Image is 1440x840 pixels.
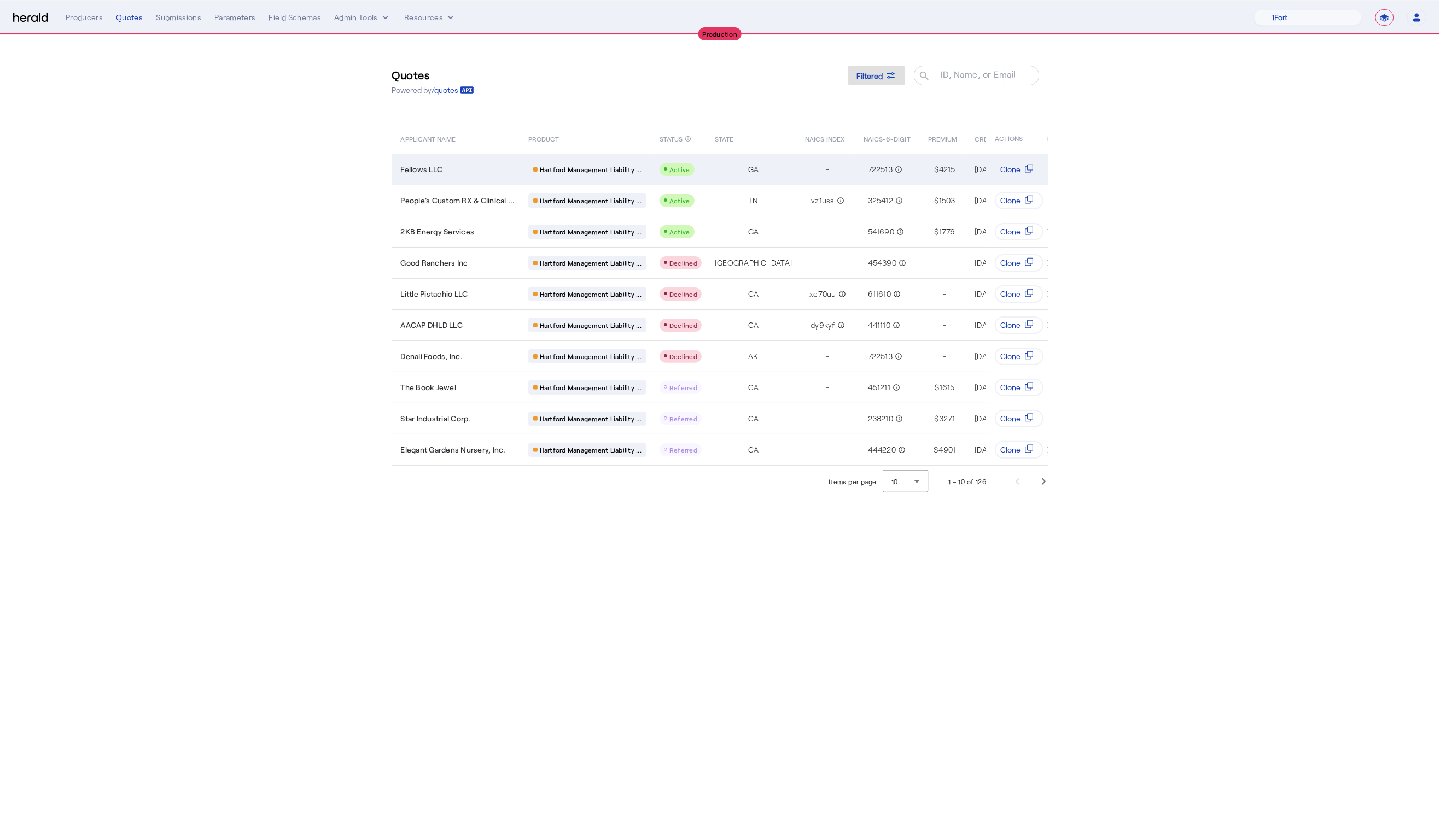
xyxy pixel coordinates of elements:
div: Parameters [214,12,256,23]
span: vz1uss [811,195,835,206]
span: 3271 [939,413,955,424]
span: Clone [1001,351,1021,362]
span: 541690 [868,226,895,237]
span: Referred [669,415,697,422]
span: 611610 [868,289,891,299]
span: 1615 [940,382,955,393]
span: [DATE] 5:51 PM [975,383,1026,392]
span: 451211 [868,382,891,393]
button: Clone [995,441,1044,459]
span: [DATE] 6:33 PM [975,289,1028,298]
span: Hartford Management Liability ... [540,445,642,454]
div: Producers [66,12,103,23]
span: 454390 [868,257,897,268]
span: - [826,257,829,268]
div: Items per page: [829,476,878,487]
span: CREATED [975,133,1004,144]
mat-icon: info_outline [896,444,906,455]
button: Next page [1031,468,1057,495]
mat-icon: info_outline [890,320,900,331]
div: Field Schemas [269,12,322,23]
mat-icon: info_outline [896,257,906,268]
span: [DATE] 5:16 PM [975,414,1027,423]
span: dy9kyf [811,320,835,331]
span: 444220 [868,444,896,455]
span: Elegant Gardens Nursery, Inc. [401,444,506,455]
span: Declined [669,259,697,267]
span: Little Pistachio LLC [401,289,468,299]
span: Hartford Management Liability ... [540,414,642,423]
span: Active [669,166,690,173]
span: Hartford Management Liability ... [540,383,642,392]
span: - [826,164,829,175]
span: [DATE] 2:32 PM [975,196,1028,205]
span: STATE [715,133,733,144]
span: PREMIUM [928,133,958,144]
button: Clone [995,348,1044,365]
div: Quotes [116,12,143,23]
span: AK [748,351,759,362]
mat-icon: info_outline [685,133,692,145]
span: - [826,382,829,393]
span: 1776 [939,226,955,237]
button: Clone [995,316,1044,334]
button: Clone [995,410,1044,427]
span: CA [748,444,759,455]
button: Resources dropdown menu [404,12,456,23]
span: [DATE] 11:02 AM [975,445,1029,454]
mat-icon: info_outline [835,195,844,206]
span: 1503 [939,195,955,206]
span: Declined [669,321,697,329]
mat-icon: info_outline [893,195,903,206]
span: - [943,289,947,299]
span: $ [935,226,939,237]
span: 10 [891,478,898,485]
mat-icon: info_outline [893,413,903,424]
span: 4215 [939,164,955,175]
mat-icon: info_outline [891,289,901,299]
span: AACAP DHLD LLC [401,320,463,331]
span: [GEOGRAPHIC_DATA] [715,257,792,268]
span: NAICS INDEX [805,133,844,144]
table: Table view of all quotes submitted by your platform [392,123,1259,466]
span: CA [748,320,759,331]
span: Active [669,197,690,204]
span: Clone [1001,195,1021,206]
span: - [943,351,947,362]
span: Star Industrial Corp. [401,413,471,424]
span: Hartford Management Liability ... [540,352,642,361]
span: [DATE] 1:17 PM [975,320,1024,330]
span: CA [748,382,759,393]
span: CA [748,289,759,299]
button: Clone [995,254,1044,272]
button: internal dropdown menu [334,12,391,23]
th: ACTIONS [986,123,1048,154]
span: PRODUCT [528,133,559,144]
span: Filtered [857,70,883,81]
span: $ [934,444,938,455]
span: 238210 [868,413,894,424]
span: - [826,351,829,362]
span: APPLICANT NAME [401,133,456,144]
mat-icon: search [914,70,932,84]
span: Good Ranchers Inc [401,257,468,268]
span: STATUS [660,133,683,144]
span: NAICS-6-DIGIT [864,133,911,144]
span: $ [935,413,939,424]
span: Clone [1001,444,1021,455]
span: People's Custom RX & Clinical ... [401,195,515,206]
span: 441110 [868,320,891,331]
span: $ [935,164,939,175]
span: $ [935,382,940,393]
img: Herald Logo [13,13,48,23]
span: GA [748,164,759,175]
span: [DATE] 4:02 PM [975,351,1028,361]
a: /quotes [432,85,474,96]
button: Filtered [848,66,905,85]
mat-icon: info_outline [893,351,902,362]
div: 1 – 10 of 126 [948,476,987,487]
span: - [943,257,947,268]
button: Clone [995,285,1044,303]
span: Hartford Management Liability ... [540,259,642,267]
span: - [826,444,829,455]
